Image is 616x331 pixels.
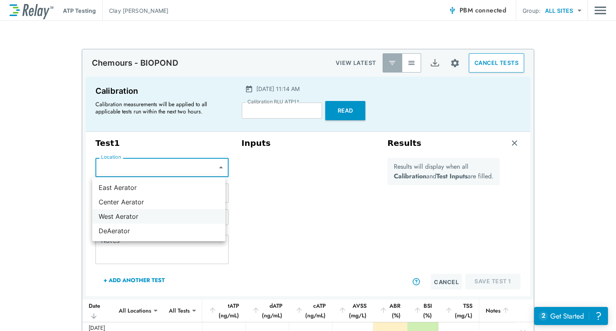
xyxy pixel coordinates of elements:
[92,209,225,224] li: West Aerator
[92,224,225,238] li: DeAerator
[92,195,225,209] li: Center Aerator
[92,180,225,195] li: East Aerator
[534,307,608,325] iframe: Resource center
